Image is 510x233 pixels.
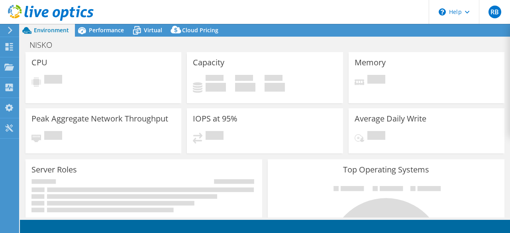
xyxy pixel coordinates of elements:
h3: Peak Aggregate Network Throughput [31,114,168,123]
h3: Memory [355,58,386,67]
span: Total [265,75,282,83]
h3: Average Daily Write [355,114,426,123]
span: Virtual [144,26,162,34]
span: Pending [44,131,62,142]
span: Pending [367,131,385,142]
span: Pending [367,75,385,86]
h3: Capacity [193,58,224,67]
span: Pending [206,131,224,142]
h3: IOPS at 95% [193,114,237,123]
span: RB [488,6,501,18]
span: Environment [34,26,69,34]
h3: Top Operating Systems [274,165,498,174]
span: Used [206,75,224,83]
h4: 0 GiB [265,83,285,92]
span: Pending [44,75,62,86]
svg: \n [439,8,446,16]
h1: NISKO [26,41,65,49]
h3: Server Roles [31,165,77,174]
span: Performance [89,26,124,34]
h3: CPU [31,58,47,67]
h4: 0 GiB [206,83,226,92]
span: Free [235,75,253,83]
h4: 0 GiB [235,83,255,92]
span: Cloud Pricing [182,26,218,34]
